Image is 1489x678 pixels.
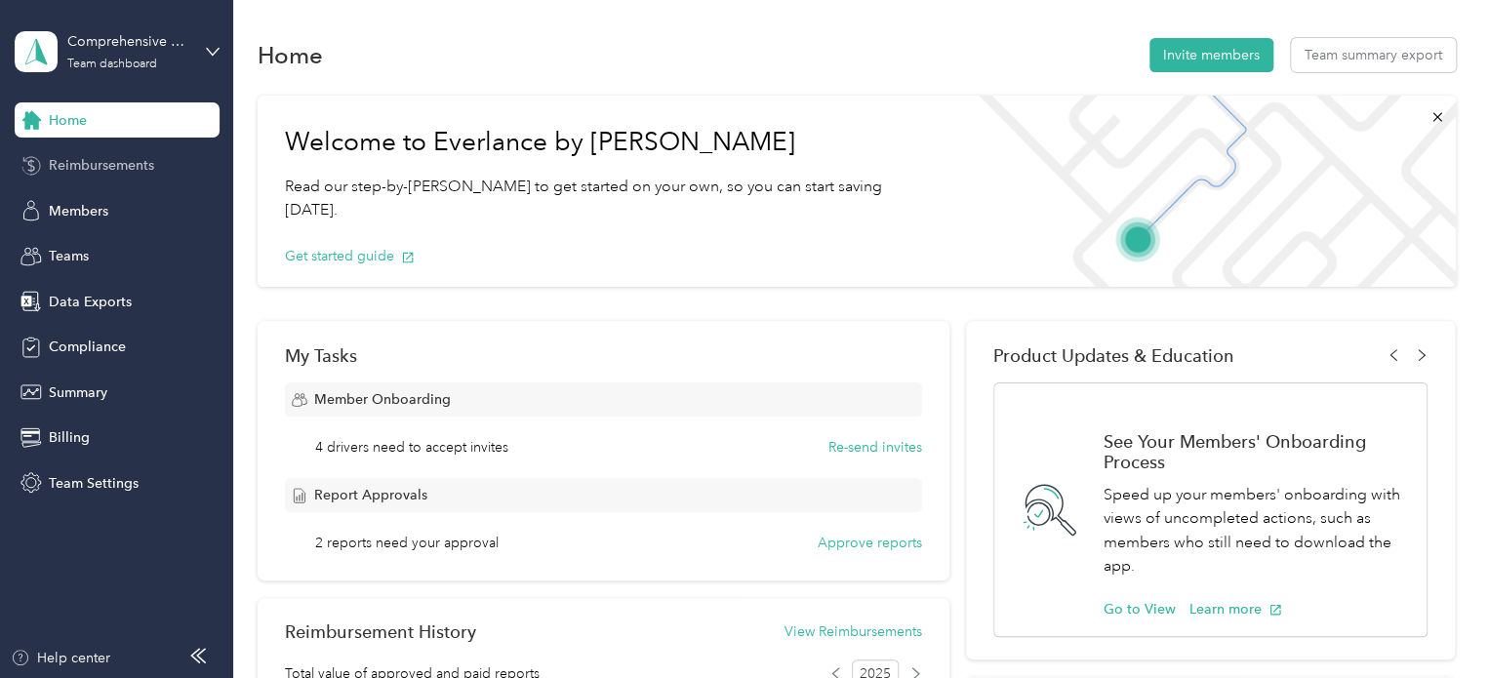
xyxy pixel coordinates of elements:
[285,345,922,366] div: My Tasks
[315,533,499,553] span: 2 reports need your approval
[49,110,87,131] span: Home
[285,175,933,222] p: Read our step-by-[PERSON_NAME] to get started on your own, so you can start saving [DATE].
[49,155,154,176] span: Reimbursements
[49,201,108,221] span: Members
[49,337,126,357] span: Compliance
[314,485,427,505] span: Report Approvals
[11,648,110,668] button: Help center
[49,292,132,312] span: Data Exports
[1380,569,1489,678] iframe: Everlance-gr Chat Button Frame
[315,437,508,458] span: 4 drivers need to accept invites
[285,621,476,642] h2: Reimbursement History
[1104,431,1406,472] h1: See Your Members' Onboarding Process
[1291,38,1456,72] button: Team summary export
[67,31,189,52] div: Comprehensive Prosthetics & [MEDICAL_DATA]
[285,127,933,158] h1: Welcome to Everlance by [PERSON_NAME]
[258,45,323,65] h1: Home
[785,621,922,642] button: View Reimbursements
[285,246,415,266] button: Get started guide
[1104,483,1406,578] p: Speed up your members' onboarding with views of uncompleted actions, such as members who still ne...
[818,533,922,553] button: Approve reports
[314,389,451,410] span: Member Onboarding
[49,473,139,494] span: Team Settings
[49,427,90,448] span: Billing
[1149,38,1273,72] button: Invite members
[49,382,107,403] span: Summary
[959,96,1455,287] img: Welcome to everlance
[67,59,157,70] div: Team dashboard
[1104,599,1176,619] button: Go to View
[49,246,89,266] span: Teams
[828,437,922,458] button: Re-send invites
[1189,599,1282,619] button: Learn more
[993,345,1234,366] span: Product Updates & Education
